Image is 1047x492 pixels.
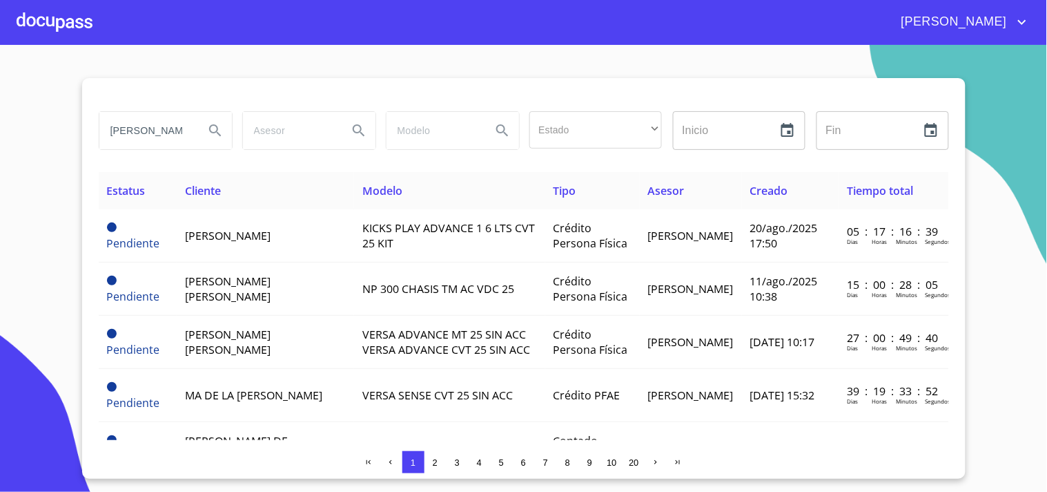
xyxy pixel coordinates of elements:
p: Horas [872,344,887,352]
span: 10 [607,457,616,468]
button: 2 [424,451,447,473]
button: 9 [579,451,601,473]
span: [DATE] 10:17 [750,334,815,350]
input: search [243,112,337,149]
span: Pendiente [107,382,117,392]
span: 5 [499,457,504,468]
button: 8 [557,451,579,473]
p: 39 : 19 : 33 : 52 [847,384,940,399]
span: 3 [455,457,460,468]
span: 8 [565,457,570,468]
span: MA DE LA [PERSON_NAME] [185,388,322,403]
span: Creado [750,183,788,198]
span: [PERSON_NAME] DE [PERSON_NAME] [185,433,288,464]
p: Horas [872,238,887,245]
span: VERSA ADVANCE MT 25 SIN ACC VERSA ADVANCE CVT 25 SIN ACC [362,327,530,357]
p: Dias [847,397,858,405]
p: Minutos [896,238,917,245]
button: 1 [402,451,424,473]
span: Pendiente [107,435,117,445]
input: search [386,112,480,149]
span: 1 [411,457,415,468]
span: Tiempo total [847,183,913,198]
span: Pendiente [107,395,160,410]
p: Segundos [925,344,950,352]
span: 9 [587,457,592,468]
span: Pendiente [107,342,160,357]
span: Pendiente [107,329,117,339]
span: Modelo [362,183,402,198]
p: Dias [847,344,858,352]
p: 05 : 17 : 16 : 39 [847,224,940,239]
span: 7 [543,457,548,468]
span: [PERSON_NAME] [648,388,734,403]
span: Pendiente [107,289,160,304]
span: 6 [521,457,526,468]
span: 20 [629,457,638,468]
span: KICKS PLAY ADVANCE 1 6 LTS CVT 25 KIT [362,220,535,251]
span: Crédito Persona Física [554,220,628,251]
span: NP 300 CHASIS TM AC VDC 25 [362,281,514,296]
span: 2 [433,457,438,468]
p: Dias [847,291,858,299]
span: [PERSON_NAME] [648,281,734,296]
p: Segundos [925,238,950,245]
span: Pendiente [107,276,117,285]
span: Pendiente [107,223,117,232]
p: Dias [847,238,858,245]
p: Segundos [925,291,950,299]
span: 20/ago./2025 17:50 [750,220,818,251]
button: 6 [513,451,535,473]
span: Contado Persona Física [554,433,628,464]
p: Minutos [896,344,917,352]
p: 27 : 00 : 49 : 40 [847,330,940,346]
p: Segundos [925,397,950,405]
button: 7 [535,451,557,473]
span: [PERSON_NAME] [PERSON_NAME] [185,327,271,357]
button: 4 [469,451,491,473]
p: Minutos [896,397,917,405]
span: 11/ago./2025 10:38 [750,274,818,304]
span: Crédito Persona Física [554,274,628,304]
p: 15 : 00 : 28 : 05 [847,277,940,292]
p: Minutos [896,291,917,299]
span: [PERSON_NAME] [648,228,734,243]
span: Cliente [185,183,221,198]
span: [DATE] 15:32 [750,388,815,403]
span: Tipo [554,183,576,198]
span: 4 [477,457,482,468]
span: Crédito Persona Física [554,327,628,357]
span: Asesor [648,183,685,198]
span: Estatus [107,183,146,198]
span: Pendiente [107,236,160,251]
p: Horas [872,397,887,405]
button: 5 [491,451,513,473]
button: 10 [601,451,623,473]
div: ​ [529,111,662,149]
button: Search [486,114,519,147]
p: 44 : 23 : 54 : 47 [847,437,940,452]
button: 3 [447,451,469,473]
span: [PERSON_NAME] [185,228,271,243]
button: 20 [623,451,645,473]
button: Search [342,114,375,147]
span: [PERSON_NAME] [648,334,734,350]
span: VERSA SENSE CVT 25 SIN ACC [362,388,513,403]
button: account of current user [891,11,1030,33]
button: Search [199,114,232,147]
span: [PERSON_NAME] [891,11,1014,33]
span: [PERSON_NAME] [PERSON_NAME] [185,274,271,304]
input: search [99,112,193,149]
p: Horas [872,291,887,299]
span: Crédito PFAE [554,388,620,403]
